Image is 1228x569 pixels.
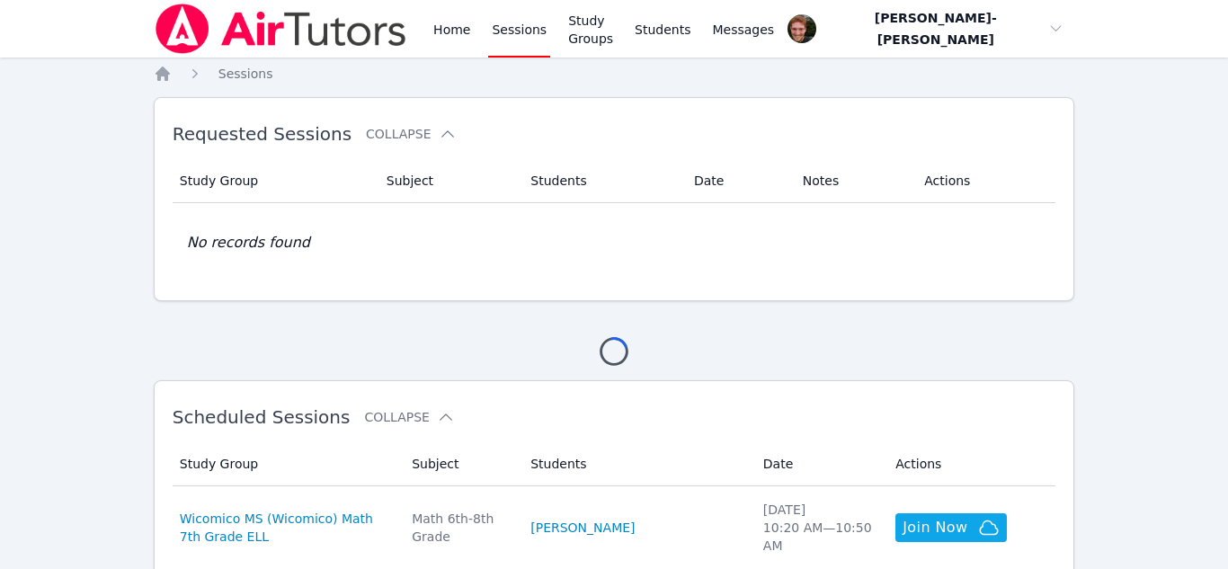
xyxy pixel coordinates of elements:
th: Study Group [173,159,376,203]
td: No records found [173,203,1056,282]
span: Messages [713,21,775,39]
a: Sessions [218,65,273,83]
nav: Breadcrumb [154,65,1075,83]
button: Join Now [895,513,1007,542]
th: Students [520,159,683,203]
a: Wicomico MS (Wicomico) Math 7th Grade ELL [180,510,390,546]
th: Students [520,442,752,486]
th: Subject [376,159,521,203]
div: Math 6th-8th Grade [412,510,509,546]
th: Actions [913,159,1055,203]
th: Study Group [173,442,401,486]
button: Collapse [364,408,454,426]
button: Collapse [366,125,456,143]
div: [DATE] 10:20 AM — 10:50 AM [763,501,874,555]
span: Requested Sessions [173,123,351,145]
th: Actions [885,442,1055,486]
span: Join Now [903,517,967,538]
a: [PERSON_NAME] [530,519,635,537]
th: Notes [792,159,913,203]
span: Sessions [218,67,273,81]
th: Subject [401,442,520,486]
th: Date [683,159,792,203]
span: Scheduled Sessions [173,406,351,428]
th: Date [752,442,885,486]
img: Air Tutors [154,4,408,54]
